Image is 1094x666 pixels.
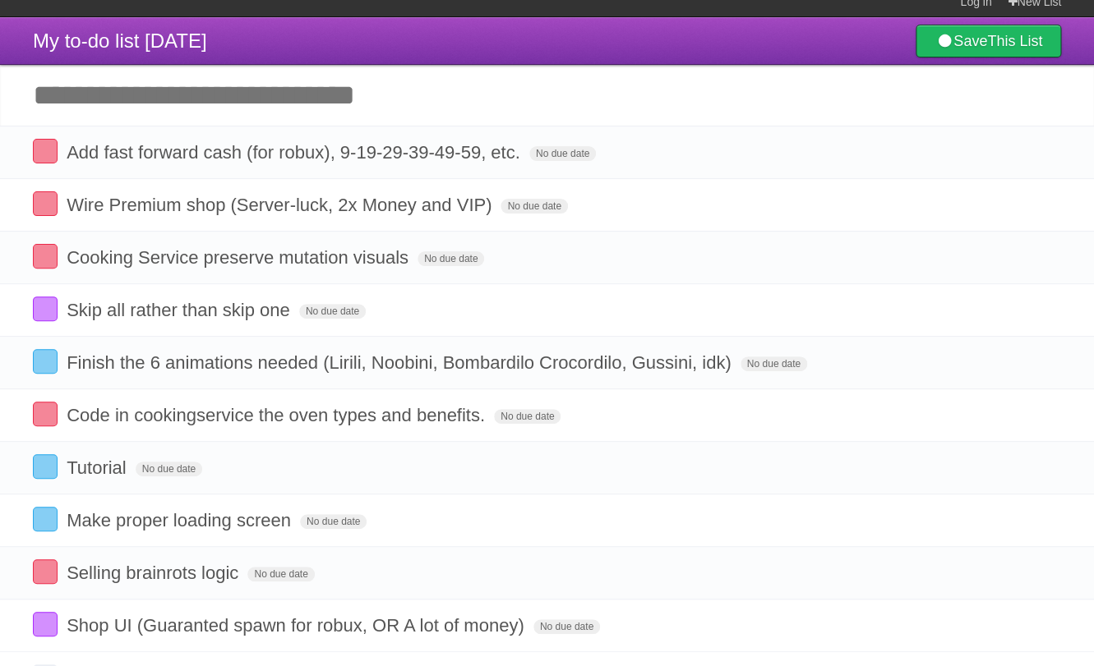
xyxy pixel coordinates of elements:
[33,454,58,479] label: Done
[67,352,735,373] span: Finish the 6 animations needed (Lirili, Noobini, Bombardilo Crocordilo, Gussini, idk)
[501,199,567,214] span: No due date
[33,139,58,163] label: Done
[67,300,294,320] span: Skip all rather than skip one
[33,244,58,269] label: Done
[299,304,366,319] span: No due date
[33,507,58,531] label: Done
[67,615,528,636] span: Shop UI (Guaranted spawn for robux, OR A lot of money)
[300,514,367,529] span: No due date
[916,25,1061,57] a: SaveThis List
[987,33,1042,49] b: This List
[33,30,207,52] span: My to-do list [DATE]
[67,142,524,163] span: Add fast forward cash (for robux), 9-19-29-39-49-59, etc.
[67,405,489,425] span: Code in cookingservice the oven types and benefits.
[67,563,242,583] span: Selling brainrots logic
[67,195,496,215] span: Wire Premium shop (Server-luck, 2x Money and VIP)
[136,462,202,476] span: No due date
[33,191,58,216] label: Done
[67,247,413,268] span: Cooking Service preserve mutation visuals
[33,559,58,584] label: Done
[247,567,314,581] span: No due date
[33,612,58,636] label: Done
[33,296,58,321] label: Done
[33,402,58,426] label: Done
[67,510,295,531] span: Make proper loading screen
[33,349,58,374] label: Done
[533,619,600,634] span: No due date
[67,457,131,478] span: Tutorial
[494,409,561,424] span: No due date
[529,146,596,161] span: No due date
[418,251,484,266] span: No due date
[741,356,807,371] span: No due date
